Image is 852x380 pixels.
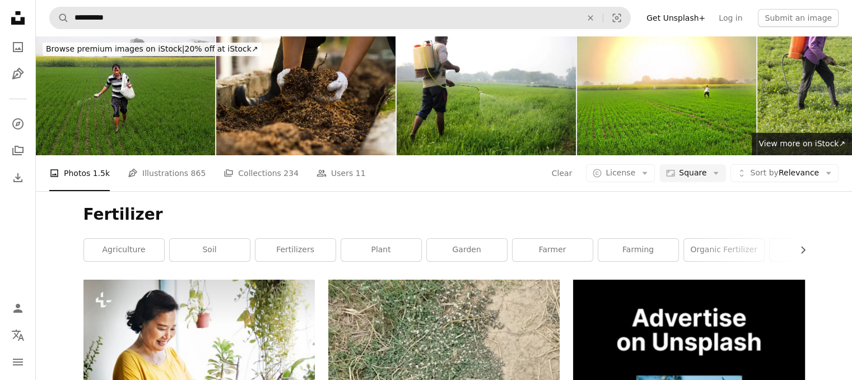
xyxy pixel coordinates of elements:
[750,168,778,177] span: Sort by
[341,239,421,261] a: plant
[7,113,29,135] a: Explore
[397,36,576,155] img: Farmer working in wheat field
[640,9,712,27] a: Get Unsplash+
[255,239,336,261] a: fertilizers
[46,44,258,53] span: 20% off at iStock ↗
[679,168,706,179] span: Square
[356,167,366,179] span: 11
[758,9,839,27] button: Submit an image
[283,167,299,179] span: 234
[7,324,29,346] button: Language
[7,36,29,58] a: Photos
[49,7,631,29] form: Find visuals sitewide
[586,164,655,182] button: License
[427,239,507,261] a: garden
[513,239,593,261] a: farmer
[7,63,29,85] a: Illustrations
[770,239,850,261] a: farm
[36,36,215,155] img: Farmer Spreading fertilizer in the Field wheat
[7,7,29,31] a: Home — Unsplash
[7,166,29,189] a: Download History
[578,7,603,29] button: Clear
[84,239,164,261] a: agriculture
[684,239,764,261] a: organic fertilizer
[793,239,805,261] button: scroll list to the right
[170,239,250,261] a: soil
[7,140,29,162] a: Collections
[46,44,184,53] span: Browse premium images on iStock |
[128,155,206,191] a: Illustrations 865
[603,7,630,29] button: Visual search
[750,168,819,179] span: Relevance
[83,205,805,225] h1: Fertilizer
[36,36,268,63] a: Browse premium images on iStock|20% off at iStock↗
[7,297,29,319] a: Log in / Sign up
[7,351,29,373] button: Menu
[730,164,839,182] button: Sort byRelevance
[659,164,726,182] button: Square
[224,155,299,191] a: Collections 234
[752,133,852,155] a: View more on iStock↗
[191,167,206,179] span: 865
[712,9,749,27] a: Log in
[577,36,756,155] img: Farmer Spreads fertilizers in the Field wheat
[50,7,69,29] button: Search Unsplash
[606,168,635,177] span: License
[758,139,845,148] span: View more on iStock ↗
[316,155,366,191] a: Users 11
[551,164,573,182] button: Clear
[598,239,678,261] a: farming
[216,36,395,155] img: Soil mixed with compost at vegetable garden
